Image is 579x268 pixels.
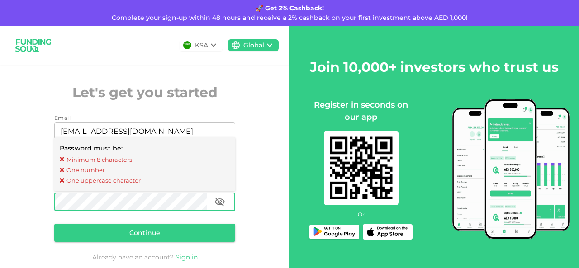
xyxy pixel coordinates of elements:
span: One number [66,165,230,174]
input: password [54,193,207,211]
h2: Let's get you started [54,82,235,103]
img: mobile-app [324,131,399,205]
span: Password [54,185,83,192]
h2: Join 10,000+ investors who trust us [310,57,559,77]
span: Minimum 8 characters [66,155,230,164]
img: mobile-app [452,99,570,239]
span: One uppercase character [66,175,230,185]
img: App Store [365,226,410,237]
div: Already have an account? [54,253,235,262]
a: Sign in [176,253,198,261]
span: Complete your sign-up within 48 hours and receive a 2% cashback on your first investment above AE... [112,14,468,22]
span: Password must be: [60,144,123,152]
div: Global [243,41,264,50]
span: Email [54,114,71,121]
div: Register in seconds on our app [309,99,413,123]
img: logo [11,33,56,57]
span: Or [358,211,365,219]
div: KSA [195,41,208,50]
img: Play Store [312,227,357,237]
button: Continue [54,224,235,242]
strong: 🚀 Get 2% Cashback! [256,4,324,12]
input: email [54,122,225,141]
img: flag-sa.b9a346574cdc8950dd34b50780441f57.svg [183,41,191,49]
